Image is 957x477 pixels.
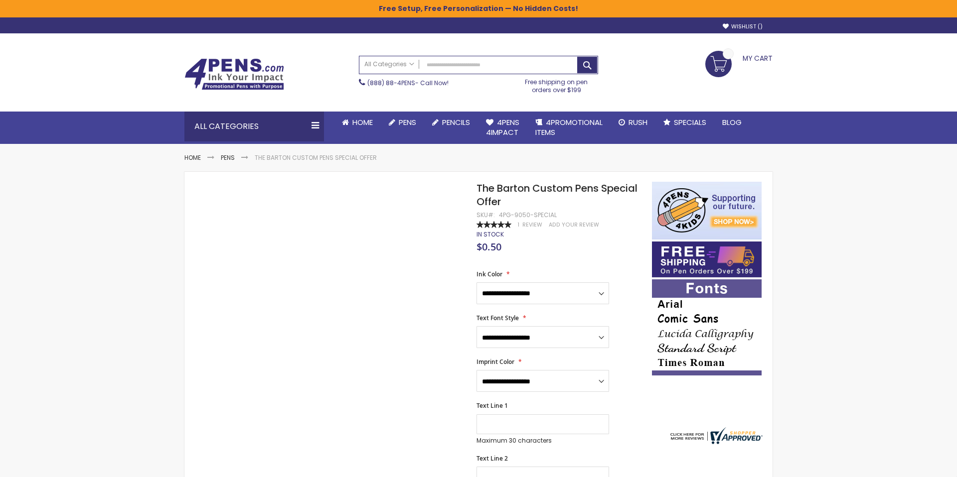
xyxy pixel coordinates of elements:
div: Availability [477,231,504,238]
span: Ink Color [477,270,502,278]
a: 4Pens4impact [478,112,527,144]
a: Pens [221,153,235,162]
span: Specials [674,117,706,127]
span: Text Line 2 [477,454,508,463]
span: The Barton Custom Pens Special Offer [477,181,638,209]
a: 1 Review [518,221,544,229]
a: Home [334,112,381,133]
span: Rush [629,117,647,127]
a: All Categories [359,56,419,73]
span: Text Font Style [477,314,519,322]
span: 4PROMOTIONAL ITEMS [535,117,603,137]
div: 4PG-9050-SPECIAL [499,211,557,219]
span: - Call Now! [367,79,449,87]
span: Blog [722,117,742,127]
span: Imprint Color [477,358,514,366]
a: Add Your Review [549,221,599,229]
img: font-personalization-examples [652,279,762,375]
a: Blog [714,112,750,133]
span: 1 [518,221,519,229]
strong: SKU [477,211,495,219]
span: Home [352,117,373,127]
a: 4pens.com certificate URL [668,438,763,446]
img: 4pens.com widget logo [668,427,763,444]
img: Free shipping on orders over $199 [652,241,762,277]
span: Review [522,221,542,229]
span: $0.50 [477,240,501,253]
span: Text Line 1 [477,401,508,410]
a: (888) 88-4PENS [367,79,415,87]
li: The Barton Custom Pens Special Offer [255,154,377,162]
a: Pencils [424,112,478,133]
span: All Categories [364,60,414,68]
span: 4Pens 4impact [486,117,519,137]
img: 4pens 4 kids [652,182,762,239]
span: Pens [399,117,416,127]
a: Home [184,153,201,162]
span: In stock [477,230,504,238]
p: Maximum 30 characters [477,437,609,445]
span: Pencils [442,117,470,127]
a: Specials [655,112,714,133]
div: 100% [477,221,511,228]
div: Free shipping on pen orders over $199 [515,74,599,94]
a: Pens [381,112,424,133]
a: Wishlist [723,23,763,30]
a: Rush [611,112,655,133]
a: 4PROMOTIONALITEMS [527,112,611,144]
div: All Categories [184,112,324,141]
img: 4Pens Custom Pens and Promotional Products [184,58,284,90]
